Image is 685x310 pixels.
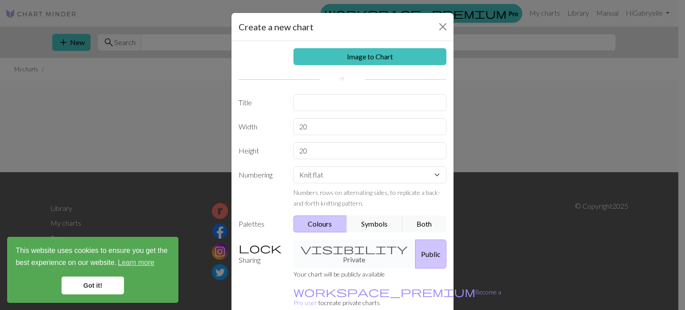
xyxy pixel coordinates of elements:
[347,215,403,232] button: Symbols
[16,245,170,269] span: This website uses cookies to ensure you get the best experience on our website.
[233,215,288,232] label: Palettes
[293,270,385,278] small: Your chart will be publicly available
[415,240,446,269] button: Public
[436,20,450,34] button: Close
[116,256,156,269] a: learn more about cookies
[233,240,288,269] label: Sharing
[233,94,288,111] label: Title
[233,118,288,135] label: Width
[62,277,124,294] a: dismiss cookie message
[239,20,314,33] h5: Create a new chart
[293,288,501,306] small: to create private charts
[293,189,440,207] small: Numbers rows on alternating sides, to replicate a back-and-forth knitting pattern.
[293,215,347,232] button: Colours
[233,142,288,159] label: Height
[402,215,447,232] button: Both
[293,48,447,65] a: Image to Chart
[293,288,501,306] a: Become a Pro user
[7,237,178,303] div: cookieconsent
[233,166,288,208] label: Numbering
[293,285,475,298] span: workspace_premium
